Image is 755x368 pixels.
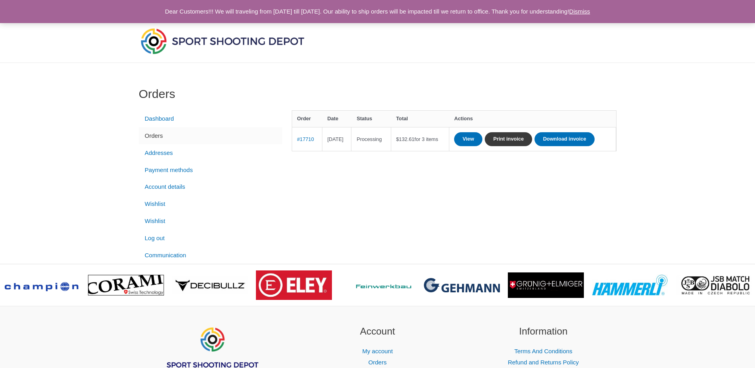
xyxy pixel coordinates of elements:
[139,127,282,144] a: Orders
[139,196,282,213] a: Wishlist
[139,178,282,196] a: Account details
[362,348,393,354] a: My account
[351,127,391,151] td: Processing
[297,136,314,142] a: View order number 17710
[297,115,311,121] span: Order
[139,161,282,178] a: Payment methods
[396,136,414,142] span: 132.61
[304,324,451,339] h2: Account
[139,26,306,56] img: Sport Shooting Depot
[256,270,332,300] img: brand logo
[454,132,482,146] a: View order 17710
[139,144,282,161] a: Addresses
[139,110,282,264] nav: Account pages
[569,8,590,15] a: Dismiss
[139,213,282,230] a: Wishlist
[454,115,473,121] span: Actions
[391,127,449,151] td: for 3 items
[369,359,387,366] a: Orders
[396,115,408,121] span: Total
[139,110,282,127] a: Dashboard
[357,115,372,121] span: Status
[139,229,282,247] a: Log out
[508,359,579,366] a: Refund and Returns Policy
[139,247,282,264] a: Communication
[139,87,616,101] h1: Orders
[328,115,339,121] span: Date
[514,348,572,354] a: Terms And Conditions
[535,132,594,146] a: Download invoice order number 17710
[485,132,532,146] a: Print invoice order number 17710
[328,136,343,142] time: [DATE]
[470,324,616,339] h2: Information
[396,136,399,142] span: $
